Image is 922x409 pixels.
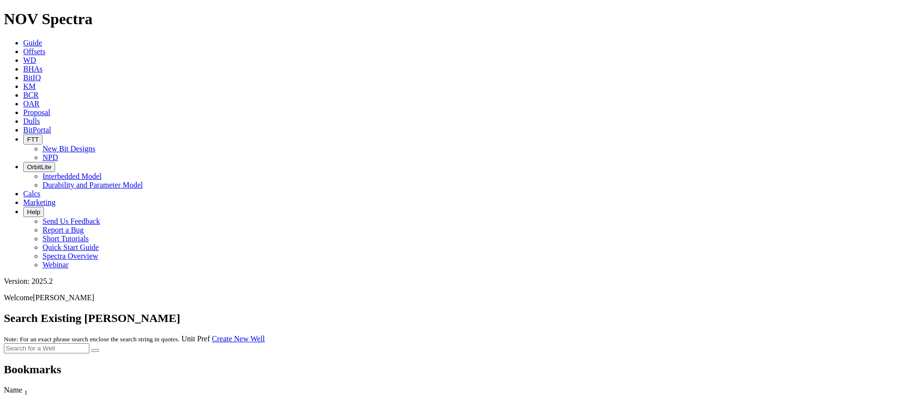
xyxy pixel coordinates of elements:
[43,145,95,153] a: New Bit Designs
[4,293,918,302] p: Welcome
[4,10,918,28] h1: NOV Spectra
[43,226,84,234] a: Report a Bug
[43,252,98,260] a: Spectra Overview
[4,386,853,405] div: Sort None
[23,126,51,134] a: BitPortal
[4,396,853,405] div: Column Menu
[4,386,22,394] span: Name
[23,47,45,56] a: Offsets
[4,363,918,376] h2: Bookmarks
[4,277,918,286] div: Version: 2025.2
[4,343,89,353] input: Search for a Well
[23,91,39,99] a: BCR
[27,136,39,143] span: FTT
[43,181,143,189] a: Durability and Parameter Model
[33,293,94,302] span: [PERSON_NAME]
[23,207,44,217] button: Help
[4,336,179,343] small: Note: For an exact phrase search enclose the search string in quotes.
[212,335,265,343] a: Create New Well
[4,386,853,396] div: Name Sort None
[4,312,918,325] h2: Search Existing [PERSON_NAME]
[27,163,51,171] span: OrbitLite
[23,108,50,117] a: Proposal
[23,100,40,108] a: OAR
[23,134,43,145] button: FTT
[43,234,89,243] a: Short Tutorials
[43,261,69,269] a: Webinar
[43,172,101,180] a: Interbedded Model
[23,117,40,125] a: Dulls
[23,190,41,198] a: Calcs
[23,162,55,172] button: OrbitLite
[43,217,100,225] a: Send Us Feedback
[27,208,40,216] span: Help
[181,335,210,343] a: Unit Pref
[24,389,28,396] sub: 1
[23,56,36,64] a: WD
[43,153,58,161] a: NPD
[43,243,99,251] a: Quick Start Guide
[23,82,36,90] a: KM
[23,198,56,206] a: Marketing
[24,386,28,394] span: Sort None
[23,73,41,82] a: BitIQ
[23,39,42,47] a: Guide
[23,65,43,73] a: BHAs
